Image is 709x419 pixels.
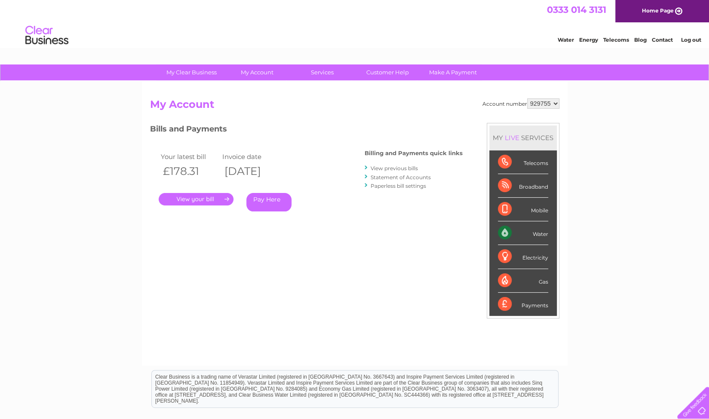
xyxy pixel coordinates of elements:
div: Payments [498,293,548,316]
div: Broadband [498,174,548,198]
a: Contact [652,37,673,43]
a: My Clear Business [156,64,227,80]
div: Gas [498,269,548,293]
a: Blog [634,37,647,43]
a: Paperless bill settings [371,183,426,189]
a: Log out [681,37,701,43]
div: Water [498,221,548,245]
div: Electricity [498,245,548,269]
a: Services [287,64,358,80]
div: MY SERVICES [489,125,557,150]
div: Telecoms [498,150,548,174]
td: Invoice date [220,151,282,162]
img: logo.png [25,22,69,49]
th: [DATE] [220,162,282,180]
th: £178.31 [159,162,221,180]
h3: Bills and Payments [150,123,463,138]
a: My Account [221,64,292,80]
a: Pay Here [246,193,292,211]
a: View previous bills [371,165,418,171]
a: Telecoms [603,37,629,43]
a: 0333 014 3131 [547,4,606,15]
h2: My Account [150,98,559,115]
div: Clear Business is a trading name of Verastar Limited (registered in [GEOGRAPHIC_DATA] No. 3667643... [152,5,558,42]
div: Mobile [498,198,548,221]
div: Account number [482,98,559,109]
a: Energy [579,37,598,43]
a: Statement of Accounts [371,174,431,180]
a: Water [558,37,574,43]
div: LIVE [503,134,521,142]
td: Your latest bill [159,151,221,162]
a: Make A Payment [417,64,488,80]
a: Customer Help [352,64,423,80]
a: . [159,193,233,205]
h4: Billing and Payments quick links [365,150,463,156]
